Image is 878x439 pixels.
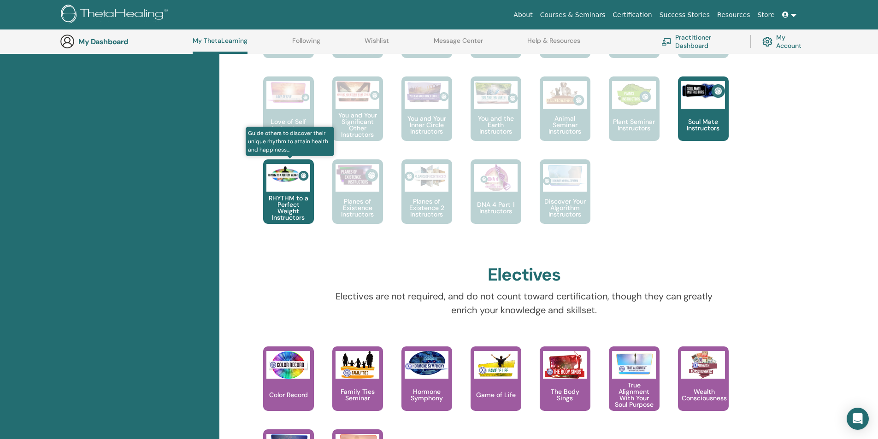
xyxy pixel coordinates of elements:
[762,35,772,49] img: cog.svg
[540,159,590,242] a: Discover Your Algorithm Instructors Discover Your Algorithm Instructors
[661,31,739,52] a: Practitioner Dashboard
[266,164,310,186] img: RHYTHM to a Perfect Weight Instructors
[365,37,389,52] a: Wishlist
[527,37,580,52] a: Help & Resources
[471,201,521,214] p: DNA 4 Part 1 Instructors
[263,118,314,131] p: Love of Self Instructors
[332,346,383,429] a: Family Ties Seminar Family Ties Seminar
[401,159,452,242] a: Planes of Existence 2 Instructors Planes of Existence 2 Instructors
[681,81,725,100] img: Soul Mate Instructors
[762,31,809,52] a: My Account
[713,6,754,23] a: Resources
[471,76,521,159] a: You and the Earth Instructors You and the Earth Instructors
[609,346,660,429] a: True Alignment With Your Soul Purpose True Alignment With Your Soul Purpose
[263,76,314,159] a: Love of Self Instructors Love of Self Instructors
[336,164,379,187] img: Planes of Existence Instructors
[265,392,312,398] p: Color Record
[332,159,383,242] a: Planes of Existence Instructors Planes of Existence Instructors
[266,81,310,104] img: Love of Self Instructors
[609,76,660,159] a: Plant Seminar Instructors Plant Seminar Instructors
[263,346,314,429] a: Color Record Color Record
[543,81,587,109] img: Animal Seminar Instructors
[472,392,519,398] p: Game of Life
[612,81,656,109] img: Plant Seminar Instructors
[60,34,75,49] img: generic-user-icon.jpg
[401,346,452,429] a: Hormone Symphony Hormone Symphony
[678,118,729,131] p: Soul Mate Instructors
[405,351,448,375] img: Hormone Symphony
[405,164,448,188] img: Planes of Existence 2 Instructors
[609,6,655,23] a: Certification
[540,76,590,159] a: Animal Seminar Instructors Animal Seminar Instructors
[678,346,729,429] a: Wealth Consciousness Wealth Consciousness
[471,159,521,242] a: DNA 4 Part 1 Instructors DNA 4 Part 1 Instructors
[681,351,725,379] img: Wealth Consciousness
[336,351,379,379] img: Family Ties Seminar
[540,346,590,429] a: The Body Sings The Body Sings
[61,5,171,25] img: logo.png
[401,388,452,401] p: Hormone Symphony
[332,76,383,159] a: You and Your Significant Other Instructors You and Your Significant Other Instructors
[612,351,656,376] img: True Alignment With Your Soul Purpose
[401,76,452,159] a: You and Your Inner Circle Instructors You and Your Inner Circle Instructors
[488,264,560,286] h2: Electives
[847,408,869,430] div: Open Intercom Messenger
[326,289,722,317] p: Electives are not required, and do not count toward certification, though they can greatly enrich...
[543,164,587,186] img: Discover Your Algorithm Instructors
[263,195,314,221] p: RHYTHM to a Perfect Weight Instructors
[332,198,383,217] p: Planes of Existence Instructors
[405,81,448,103] img: You and Your Inner Circle Instructors
[332,388,383,401] p: Family Ties Seminar
[540,388,590,401] p: The Body Sings
[292,37,320,52] a: Following
[536,6,609,23] a: Courses & Seminars
[471,115,521,135] p: You and the Earth Instructors
[540,115,590,135] p: Animal Seminar Instructors
[474,164,518,192] img: DNA 4 Part 1 Instructors
[609,118,660,131] p: Plant Seminar Instructors
[193,37,247,54] a: My ThetaLearning
[471,346,521,429] a: Game of Life Game of Life
[263,159,314,242] a: Guide others to discover their unique rhythm to attain health and happiness... RHYTHM to a Perfec...
[656,6,713,23] a: Success Stories
[678,388,731,401] p: Wealth Consciousness
[474,81,518,105] img: You and the Earth Instructors
[754,6,778,23] a: Store
[401,198,452,217] p: Planes of Existence 2 Instructors
[336,81,379,102] img: You and Your Significant Other Instructors
[474,351,518,379] img: Game of Life
[543,351,587,379] img: The Body Sings
[678,76,729,159] a: Soul Mate Instructors Soul Mate Instructors
[510,6,536,23] a: About
[266,351,310,379] img: Color Record
[609,382,660,408] p: True Alignment With Your Soul Purpose
[332,29,383,55] p: Manifesting and Abundance Instructors
[401,115,452,135] p: You and Your Inner Circle Instructors
[540,198,590,217] p: Discover Your Algorithm Instructors
[78,37,171,46] h3: My Dashboard
[246,127,335,156] span: Guide others to discover their unique rhythm to attain health and happiness...
[434,37,483,52] a: Message Center
[332,112,383,138] p: You and Your Significant Other Instructors
[661,38,672,45] img: chalkboard-teacher.svg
